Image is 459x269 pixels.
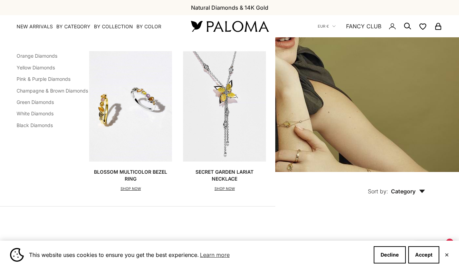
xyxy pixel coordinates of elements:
[444,253,449,257] button: Close
[352,172,441,201] button: Sort by: Category
[318,15,442,37] nav: Secondary navigation
[89,185,172,192] p: SHOP NOW
[17,111,54,116] a: White Diamonds
[318,23,329,29] span: EUR €
[183,185,266,192] p: SHOP NOW
[29,250,368,260] span: This website uses cookies to ensure you get the best experience.
[136,23,161,30] summary: By Color
[368,188,388,195] span: Sort by:
[17,23,174,30] nav: Primary navigation
[17,88,88,94] a: Champagne & Brown Diamonds
[89,169,172,182] p: Blossom Multicolor Bezel Ring
[17,65,55,70] a: Yellow Diamonds
[408,246,439,263] button: Accept
[10,248,24,262] img: Cookie banner
[183,169,266,182] p: Secret Garden Lariat Necklace
[183,51,266,192] a: Secret Garden Lariat NecklaceSHOP NOW
[94,23,133,30] summary: By Collection
[89,51,172,192] a: Blossom Multicolor Bezel RingSHOP NOW
[17,53,57,59] a: Orange Diamonds
[318,23,336,29] button: EUR €
[199,250,231,260] a: Learn more
[17,76,70,82] a: Pink & Purple Diamonds
[17,23,53,30] a: NEW ARRIVALS
[17,122,53,128] a: Black Diamonds
[346,22,381,31] a: FANCY CLUB
[191,3,268,12] p: Natural Diamonds & 14K Gold
[391,188,425,195] span: Category
[17,99,54,105] a: Green Diamonds
[374,246,406,263] button: Decline
[56,23,90,30] summary: By Category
